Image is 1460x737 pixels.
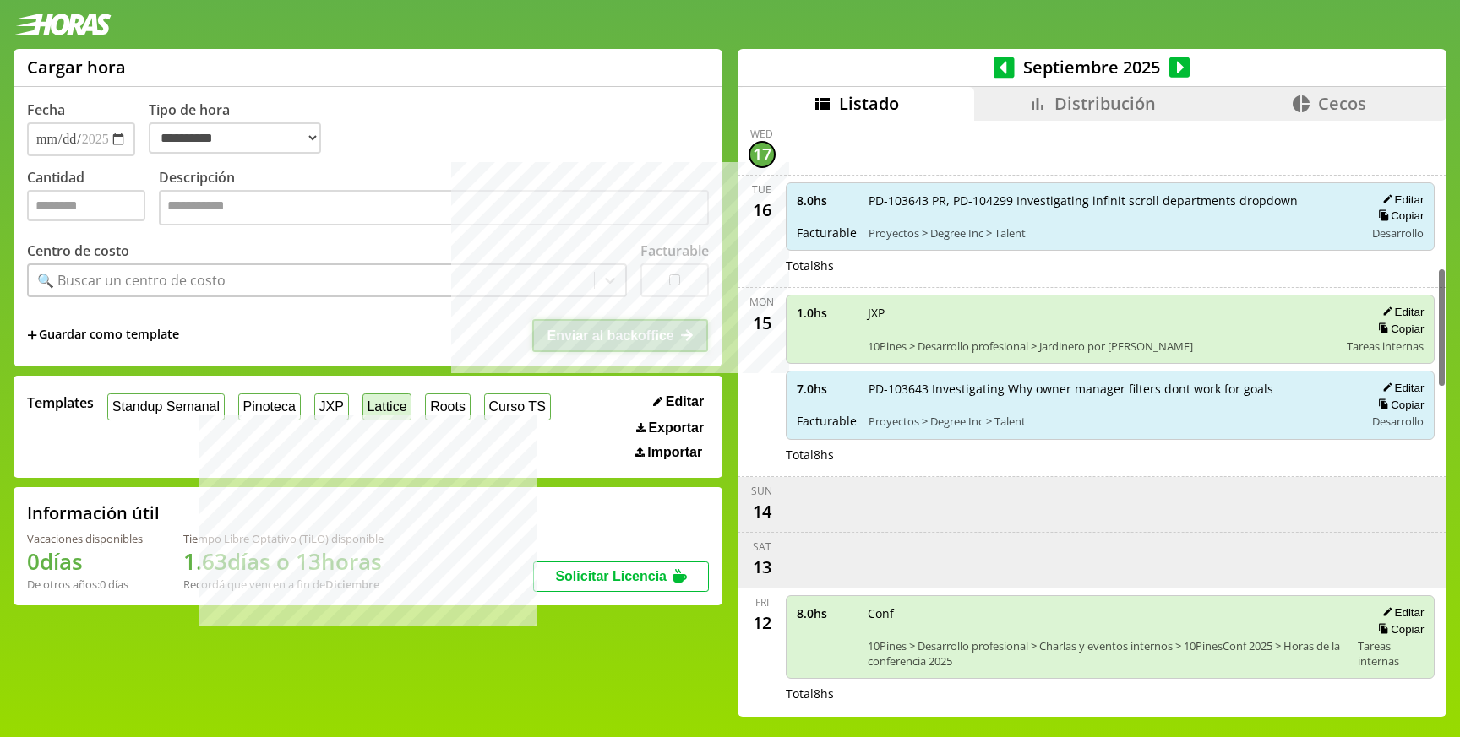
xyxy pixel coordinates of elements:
div: Tue [752,182,771,197]
div: Wed [750,127,773,141]
span: Desarrollo [1372,414,1424,429]
button: Copiar [1373,622,1424,637]
button: Editar [1377,605,1424,620]
span: Distribución [1054,92,1156,115]
span: 8.0 hs [797,605,856,621]
img: logotipo [14,14,112,35]
h1: Cargar hora [27,56,126,79]
input: Cantidad [27,190,145,221]
span: +Guardar como template [27,326,179,344]
div: Recordá que vencen a fin de [183,577,384,592]
button: Editar [1377,192,1424,207]
button: Standup Semanal [107,393,225,420]
div: Sun [751,484,772,498]
select: Tipo de hora [149,122,321,154]
label: Descripción [159,168,709,230]
button: Editar [1377,381,1424,395]
div: Total 8 hs [786,257,1435,274]
button: Editar [648,393,709,410]
span: Proyectos > Degree Inc > Talent [869,225,1354,241]
span: 10Pines > Desarrollo profesional > Charlas y eventos internos > 10PinesConf 2025 > Horas de la co... [868,638,1347,669]
button: Copiar [1373,398,1424,412]
label: Fecha [27,100,65,119]
span: Proyectos > Degree Inc > Talent [869,414,1354,429]
div: Total 8 hs [786,686,1435,702]
span: + [27,326,37,344]
span: Facturable [797,225,857,241]
div: Sat [753,539,771,554]
span: Desarrollo [1372,225,1424,241]
label: Cantidad [27,168,159,230]
div: Tiempo Libre Optativo (TiLO) disponible [183,531,384,546]
label: Centro de costo [27,241,129,260]
span: 7.0 hs [797,381,857,397]
div: 16 [749,197,776,224]
div: Mon [749,295,774,309]
button: Copiar [1373,209,1424,223]
label: Facturable [640,241,709,260]
button: Solicitar Licencia [533,561,709,592]
span: Tareas internas [1347,339,1424,354]
span: PD-103643 PR, PD-104299 Investigating infinit scroll departments dropdown [869,192,1354,209]
div: Fri [755,595,769,610]
div: 12 [749,610,776,637]
textarea: Descripción [159,190,709,225]
span: Septiembre 2025 [1015,56,1169,79]
div: Vacaciones disponibles [27,531,143,546]
button: Roots [425,393,470,420]
label: Tipo de hora [149,100,335,156]
div: 17 [749,141,776,168]
span: Importar [647,445,702,460]
button: Pinoteca [238,393,301,420]
span: Templates [27,393,94,412]
div: Total 8 hs [786,447,1435,463]
div: De otros años: 0 días [27,577,143,592]
span: Conf [868,605,1347,621]
span: Editar [666,394,704,409]
span: 8.0 hs [797,192,857,209]
button: JXP [314,393,349,420]
span: Tareas internas [1358,638,1424,669]
button: Exportar [631,420,709,436]
h1: 1.63 días o 13 horas [183,546,384,577]
span: JXP [868,305,1336,321]
b: Diciembre [325,577,379,592]
button: Editar [1377,305,1424,319]
span: PD-103643 Investigating Why owner manager filters dont work for goals [869,381,1354,397]
div: 13 [749,554,776,581]
button: Copiar [1373,322,1424,336]
h1: 0 días [27,546,143,577]
div: 14 [749,498,776,525]
span: Solicitar Licencia [555,569,667,583]
button: Lattice [362,393,412,420]
span: Exportar [648,420,704,436]
span: Facturable [797,413,857,429]
span: 1.0 hs [797,305,856,321]
span: Listado [839,92,899,115]
div: 15 [749,309,776,336]
span: Cecos [1318,92,1366,115]
button: Curso TS [484,393,551,420]
div: scrollable content [738,121,1446,714]
span: 10Pines > Desarrollo profesional > Jardinero por [PERSON_NAME] [868,339,1336,354]
h2: Información útil [27,501,160,524]
div: 🔍 Buscar un centro de costo [37,271,226,290]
